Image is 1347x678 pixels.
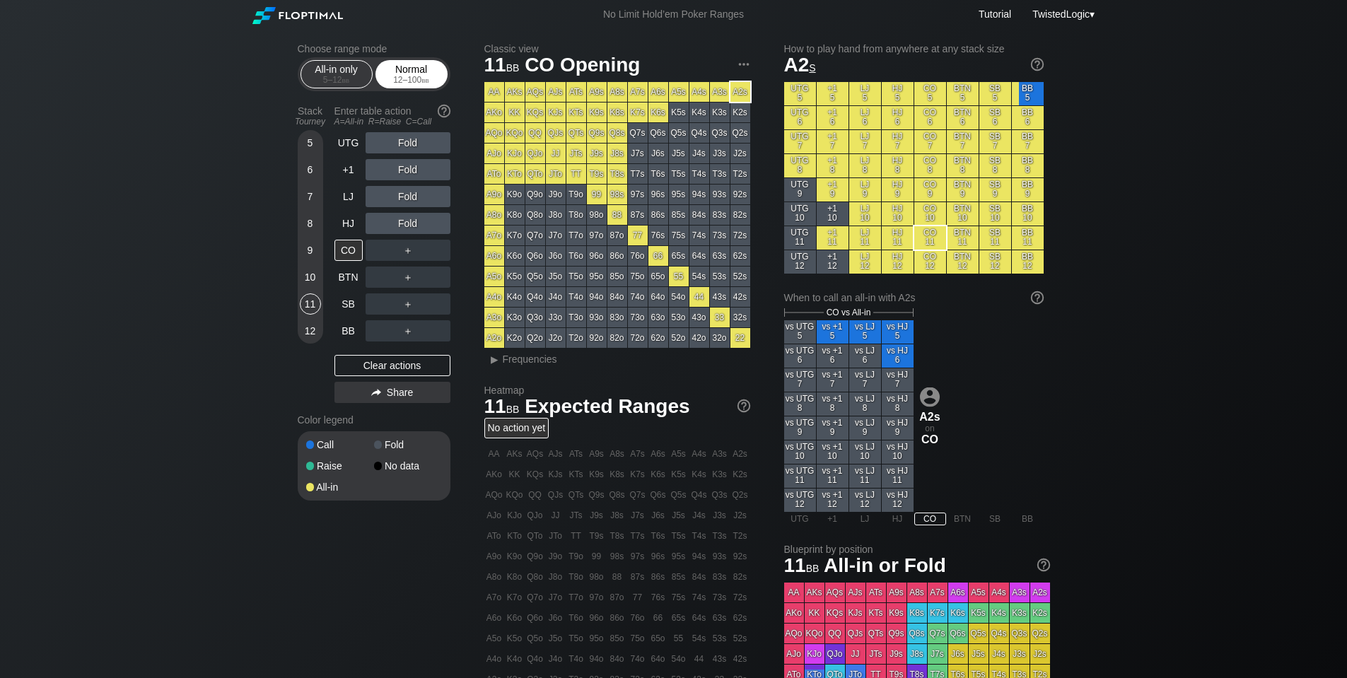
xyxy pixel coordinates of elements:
div: BTN 5 [947,82,979,105]
div: BTN [334,267,363,288]
span: A2 [784,54,816,76]
div: T9s [587,164,607,184]
div: UTG 10 [784,202,816,226]
div: LJ 8 [849,154,881,177]
div: 9 [300,240,321,261]
div: A7o [484,226,504,245]
div: K9s [587,103,607,122]
div: T7s [628,164,648,184]
div: Enter table action [334,100,450,132]
div: UTG 7 [784,130,816,153]
div: T3o [566,308,586,327]
div: 7 [300,186,321,207]
div: 73s [710,226,730,245]
div: QJo [525,144,545,163]
div: CO 11 [914,226,946,250]
div: BB [334,320,363,341]
div: SB 6 [979,106,1011,129]
div: 12 [300,320,321,341]
div: 12 – 100 [382,75,441,85]
div: A=All-in R=Raise C=Call [334,117,450,127]
div: HJ 5 [882,82,914,105]
div: 95s [669,185,689,204]
div: 54s [689,267,709,286]
div: +1 [334,159,363,180]
div: TT [566,164,586,184]
div: UTG 6 [784,106,816,129]
div: 5 – 12 [307,75,366,85]
div: +1 8 [817,154,849,177]
div: +1 10 [817,202,849,226]
div: 88 [607,205,627,225]
div: HJ 12 [882,250,914,274]
div: T2o [566,328,586,348]
div: HJ 11 [882,226,914,250]
div: J2s [730,144,750,163]
h2: Choose range mode [298,43,450,54]
div: ＋ [366,320,450,341]
div: ▾ [1029,6,1097,22]
div: KQs [525,103,545,122]
span: bb [506,59,520,74]
div: BTN 7 [947,130,979,153]
div: K2o [505,328,525,348]
div: J7s [628,144,648,163]
div: JTo [546,164,566,184]
div: Normal [379,61,444,88]
div: 85s [669,205,689,225]
div: A7s [628,82,648,102]
div: Call [306,440,374,450]
div: BB 9 [1012,178,1044,201]
div: J4s [689,144,709,163]
div: T4s [689,164,709,184]
div: SB 10 [979,202,1011,226]
div: K3o [505,308,525,327]
div: JJ [546,144,566,163]
div: A4o [484,287,504,307]
div: HJ 6 [882,106,914,129]
div: 52s [730,267,750,286]
div: A8s [607,82,627,102]
h2: How to play hand from anywhere at any stack size [784,43,1044,54]
div: vs UTG 6 [784,344,816,368]
img: help.32db89a4.svg [436,103,452,119]
div: J8o [546,205,566,225]
div: BB 8 [1012,154,1044,177]
div: LJ 7 [849,130,881,153]
div: Q4s [689,123,709,143]
div: ＋ [366,293,450,315]
div: BTN 9 [947,178,979,201]
div: BB 5 [1012,82,1044,105]
div: J4o [546,287,566,307]
div: 83s [710,205,730,225]
div: No data [374,461,442,471]
div: T5o [566,267,586,286]
div: Fold [366,186,450,207]
div: 72o [628,328,648,348]
div: K6s [648,103,668,122]
div: SB 9 [979,178,1011,201]
div: 54o [669,287,689,307]
div: 82s [730,205,750,225]
div: K7o [505,226,525,245]
div: 63o [648,308,668,327]
div: 72s [730,226,750,245]
div: UTG 8 [784,154,816,177]
div: 74s [689,226,709,245]
div: 66 [648,246,668,266]
div: 73o [628,308,648,327]
div: BTN 6 [947,106,979,129]
div: Q9o [525,185,545,204]
div: KTs [566,103,586,122]
div: A5o [484,267,504,286]
div: Q5o [525,267,545,286]
div: 99 [587,185,607,204]
div: LJ 9 [849,178,881,201]
div: UTG 11 [784,226,816,250]
div: CO 5 [914,82,946,105]
div: 53s [710,267,730,286]
div: BB 7 [1012,130,1044,153]
div: 65s [669,246,689,266]
div: 75s [669,226,689,245]
div: CO [334,240,363,261]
